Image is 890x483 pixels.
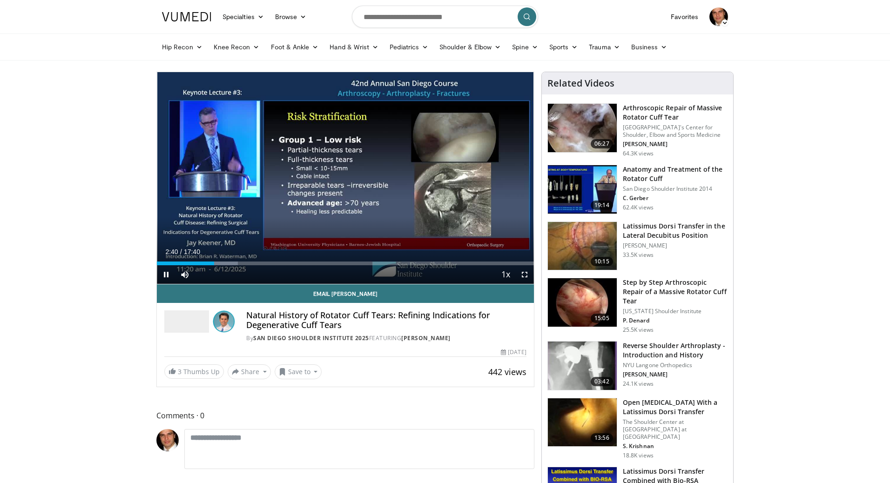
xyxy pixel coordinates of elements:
img: 38501_0000_3.png.150x105_q85_crop-smart_upscale.jpg [548,222,617,270]
p: P. Denard [623,317,728,324]
h3: Open [MEDICAL_DATA] With a Latissimus Dorsi Transfer [623,398,728,416]
a: Knee Recon [208,38,265,56]
a: Sports [544,38,584,56]
span: / [180,248,182,255]
p: [US_STATE] Shoulder Institute [623,308,728,315]
a: Business [626,38,673,56]
span: 13:56 [591,433,613,443]
p: S. Krishnan [623,443,728,450]
h4: Related Videos [547,78,614,89]
h3: Arthroscopic Repair of Massive Rotator Cuff Tear [623,103,728,122]
span: 10:15 [591,257,613,266]
div: By FEATURING [246,334,526,342]
div: [DATE] [501,348,526,356]
h3: Step by Step Arthroscopic Repair of a Massive Rotator Cuff Tear [623,278,728,306]
img: Avatar [156,429,179,451]
img: VuMedi Logo [162,12,211,21]
a: 19:14 Anatomy and Treatment of the Rotator Cuff San Diego Shoulder Institute 2014 C. Gerber 62.4K... [547,165,728,214]
a: Shoulder & Elbow [434,38,506,56]
h3: Reverse Shoulder Arthroplasty - Introduction and History [623,341,728,360]
span: 17:40 [184,248,200,255]
a: Browse [270,7,312,26]
img: 281021_0002_1.png.150x105_q85_crop-smart_upscale.jpg [548,104,617,152]
a: Foot & Ankle [265,38,324,56]
a: 03:42 Reverse Shoulder Arthroplasty - Introduction and History NYU Langone Orthopedics [PERSON_NA... [547,341,728,390]
a: 13:56 Open [MEDICAL_DATA] With a Latissimus Dorsi Transfer The Shoulder Center at [GEOGRAPHIC_DAT... [547,398,728,459]
a: 10:15 Latissimus Dorsi Transfer in the Lateral Decubitus Position [PERSON_NAME] 33.5K views [547,221,728,271]
img: 58008271-3059-4eea-87a5-8726eb53a503.150x105_q85_crop-smart_upscale.jpg [548,165,617,214]
a: Hand & Wrist [324,38,384,56]
img: 38772_0000_3.png.150x105_q85_crop-smart_upscale.jpg [548,398,617,447]
button: Share [228,364,271,379]
span: 19:14 [591,201,613,210]
a: 15:05 Step by Step Arthroscopic Repair of a Massive Rotator Cuff Tear [US_STATE] Shoulder Institu... [547,278,728,334]
a: Spine [506,38,543,56]
p: The Shoulder Center at [GEOGRAPHIC_DATA] at [GEOGRAPHIC_DATA] [623,418,728,441]
button: Pause [157,265,175,284]
a: Favorites [665,7,704,26]
img: Avatar [213,310,235,333]
p: [GEOGRAPHIC_DATA]'s Center for Shoulder, Elbow and Sports Medicine [623,124,728,139]
p: 25.5K views [623,326,654,334]
p: San Diego Shoulder Institute 2014 [623,185,728,193]
a: Specialties [217,7,270,26]
p: 64.3K views [623,150,654,157]
button: Save to [275,364,322,379]
span: 06:27 [591,139,613,148]
p: C. Gerber [623,195,728,202]
a: Pediatrics [384,38,434,56]
span: 3 [178,367,182,376]
span: 442 views [488,366,526,377]
h3: Latissimus Dorsi Transfer in the Lateral Decubitus Position [623,221,728,240]
a: Trauma [583,38,626,56]
a: [PERSON_NAME] [401,334,451,342]
h3: Anatomy and Treatment of the Rotator Cuff [623,165,728,183]
p: 33.5K views [623,251,654,259]
p: NYU Langone Orthopedics [623,362,728,369]
button: Fullscreen [515,265,534,284]
span: Comments 0 [156,409,534,422]
a: San Diego Shoulder Institute 2025 [253,334,369,342]
p: [PERSON_NAME] [623,141,728,148]
p: 62.4K views [623,204,654,211]
img: Avatar [709,7,728,26]
div: Progress Bar [157,262,534,265]
a: Hip Recon [156,38,208,56]
p: 18.8K views [623,452,654,459]
img: San Diego Shoulder Institute 2025 [164,310,209,333]
img: zucker_4.png.150x105_q85_crop-smart_upscale.jpg [548,342,617,390]
h4: Natural History of Rotator Cuff Tears: Refining Indications for Degenerative Cuff Tears [246,310,526,330]
span: 03:42 [591,377,613,386]
a: 3 Thumbs Up [164,364,224,379]
button: Playback Rate [497,265,515,284]
p: [PERSON_NAME] [623,242,728,249]
button: Mute [175,265,194,284]
img: 7cd5bdb9-3b5e-40f2-a8f4-702d57719c06.150x105_q85_crop-smart_upscale.jpg [548,278,617,327]
a: Email [PERSON_NAME] [157,284,534,303]
span: 15:05 [591,314,613,323]
span: 2:40 [165,248,178,255]
p: [PERSON_NAME] [623,371,728,378]
video-js: Video Player [157,72,534,284]
a: 06:27 Arthroscopic Repair of Massive Rotator Cuff Tear [GEOGRAPHIC_DATA]'s Center for Shoulder, E... [547,103,728,157]
input: Search topics, interventions [352,6,538,28]
p: 24.1K views [623,380,654,388]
